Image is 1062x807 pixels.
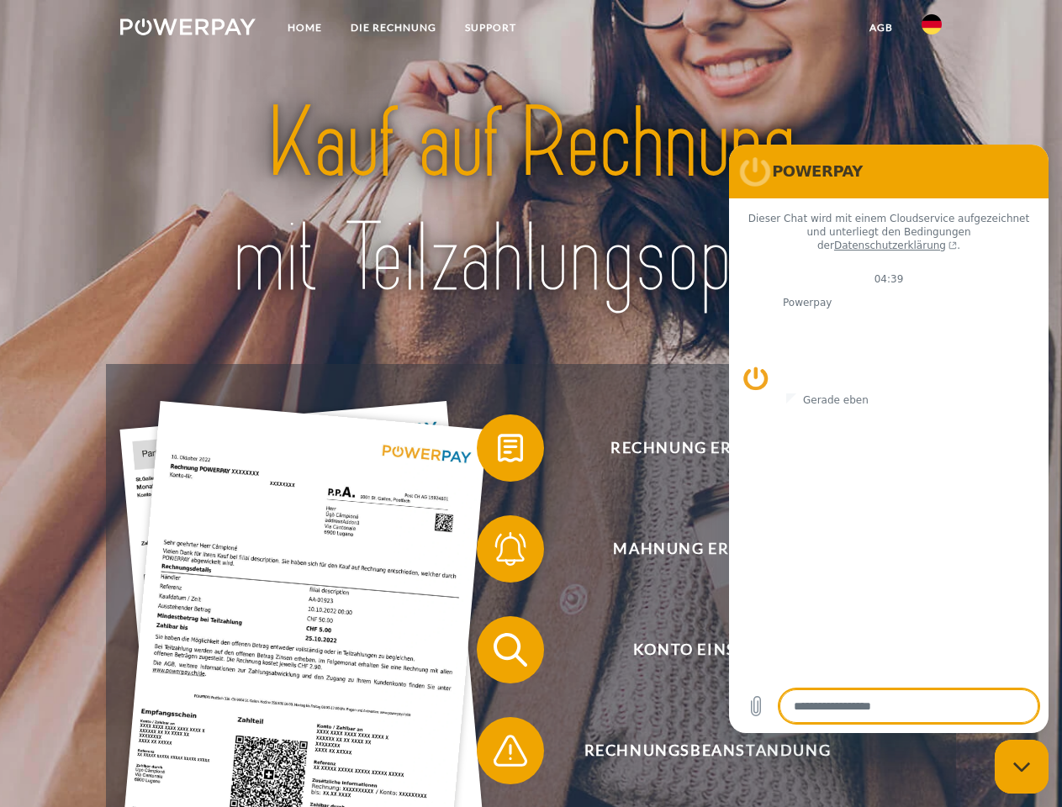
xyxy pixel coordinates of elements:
[501,616,913,683] span: Konto einsehen
[995,740,1049,794] iframe: Schaltfläche zum Öffnen des Messaging-Fensters; Konversation läuft
[477,414,914,482] button: Rechnung erhalten?
[477,616,914,683] button: Konto einsehen
[922,14,942,34] img: de
[729,145,1049,733] iframe: Messaging-Fenster
[273,13,336,43] a: Home
[489,629,531,671] img: qb_search.svg
[501,515,913,583] span: Mahnung erhalten?
[501,717,913,784] span: Rechnungsbeanstandung
[489,427,531,469] img: qb_bill.svg
[477,515,914,583] button: Mahnung erhalten?
[489,730,531,772] img: qb_warning.svg
[120,18,256,35] img: logo-powerpay-white.svg
[855,13,907,43] a: agb
[501,414,913,482] span: Rechnung erhalten?
[451,13,531,43] a: SUPPORT
[336,13,451,43] a: DIE RECHNUNG
[161,81,901,322] img: title-powerpay_de.svg
[489,528,531,570] img: qb_bell.svg
[477,717,914,784] button: Rechnungsbeanstandung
